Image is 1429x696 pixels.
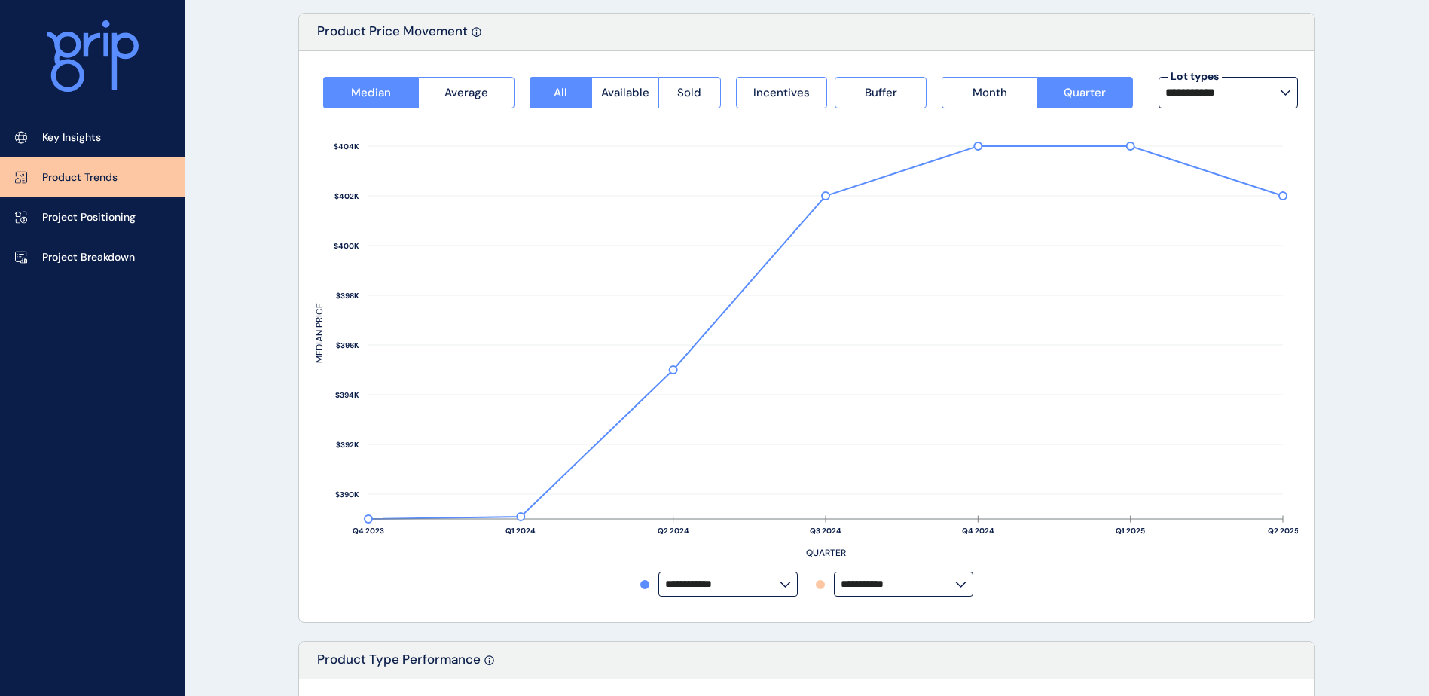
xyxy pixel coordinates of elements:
button: Incentives [736,77,828,108]
p: Product Type Performance [317,651,481,679]
text: $404K [334,142,359,151]
button: Median [323,77,418,108]
span: Incentives [753,85,810,100]
span: All [554,85,567,100]
span: Month [973,85,1007,100]
text: $396K [336,340,359,350]
text: Q4 2024 [962,526,994,536]
span: Median [351,85,391,100]
label: Lot types [1168,69,1222,84]
text: $390K [335,490,359,499]
text: $398K [336,291,359,301]
span: Average [444,85,488,100]
text: Q4 2023 [353,526,384,536]
span: Sold [677,85,701,100]
button: Buffer [835,77,927,108]
button: Quarter [1037,77,1133,108]
p: Project Breakdown [42,250,135,265]
text: Q3 2024 [810,526,841,536]
text: MEDIAN PRICE [313,303,325,363]
span: Buffer [865,85,897,100]
text: Q2 2024 [658,526,689,536]
button: Month [942,77,1037,108]
text: QUARTER [806,547,846,559]
button: Average [418,77,514,108]
button: Sold [658,77,721,108]
text: $394K [335,390,359,400]
button: Available [591,77,658,108]
text: Q2 2025 [1268,526,1299,536]
p: Product Trends [42,170,118,185]
text: Q1 2024 [505,526,536,536]
text: $402K [334,191,359,201]
p: Key Insights [42,130,101,145]
span: Quarter [1064,85,1106,100]
text: Q1 2025 [1116,526,1145,536]
p: Product Price Movement [317,23,468,50]
text: $392K [336,440,359,450]
span: Available [601,85,649,100]
text: $400K [334,241,359,251]
button: All [530,77,591,108]
p: Project Positioning [42,210,136,225]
